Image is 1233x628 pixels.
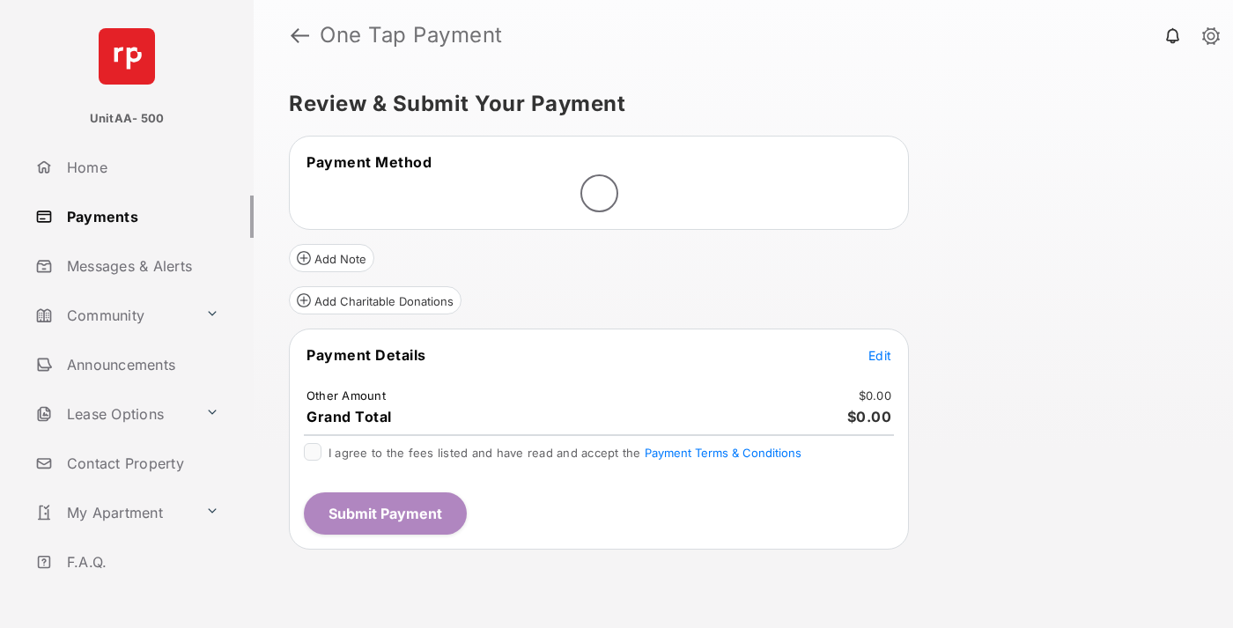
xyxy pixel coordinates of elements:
[289,286,461,314] button: Add Charitable Donations
[868,348,891,363] span: Edit
[28,442,254,484] a: Contact Property
[306,388,387,403] td: Other Amount
[847,408,892,425] span: $0.00
[304,492,467,535] button: Submit Payment
[306,153,432,171] span: Payment Method
[28,491,198,534] a: My Apartment
[28,146,254,188] a: Home
[868,346,891,364] button: Edit
[289,244,374,272] button: Add Note
[28,294,198,336] a: Community
[306,346,426,364] span: Payment Details
[99,28,155,85] img: svg+xml;base64,PHN2ZyB4bWxucz0iaHR0cDovL3d3dy53My5vcmcvMjAwMC9zdmciIHdpZHRoPSI2NCIgaGVpZ2h0PSI2NC...
[858,388,892,403] td: $0.00
[645,446,801,460] button: I agree to the fees listed and have read and accept the
[320,25,503,46] strong: One Tap Payment
[28,541,254,583] a: F.A.Q.
[90,110,165,128] p: UnitAA- 500
[28,196,254,238] a: Payments
[306,408,392,425] span: Grand Total
[28,245,254,287] a: Messages & Alerts
[28,393,198,435] a: Lease Options
[329,446,801,460] span: I agree to the fees listed and have read and accept the
[28,344,254,386] a: Announcements
[289,93,1184,115] h5: Review & Submit Your Payment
